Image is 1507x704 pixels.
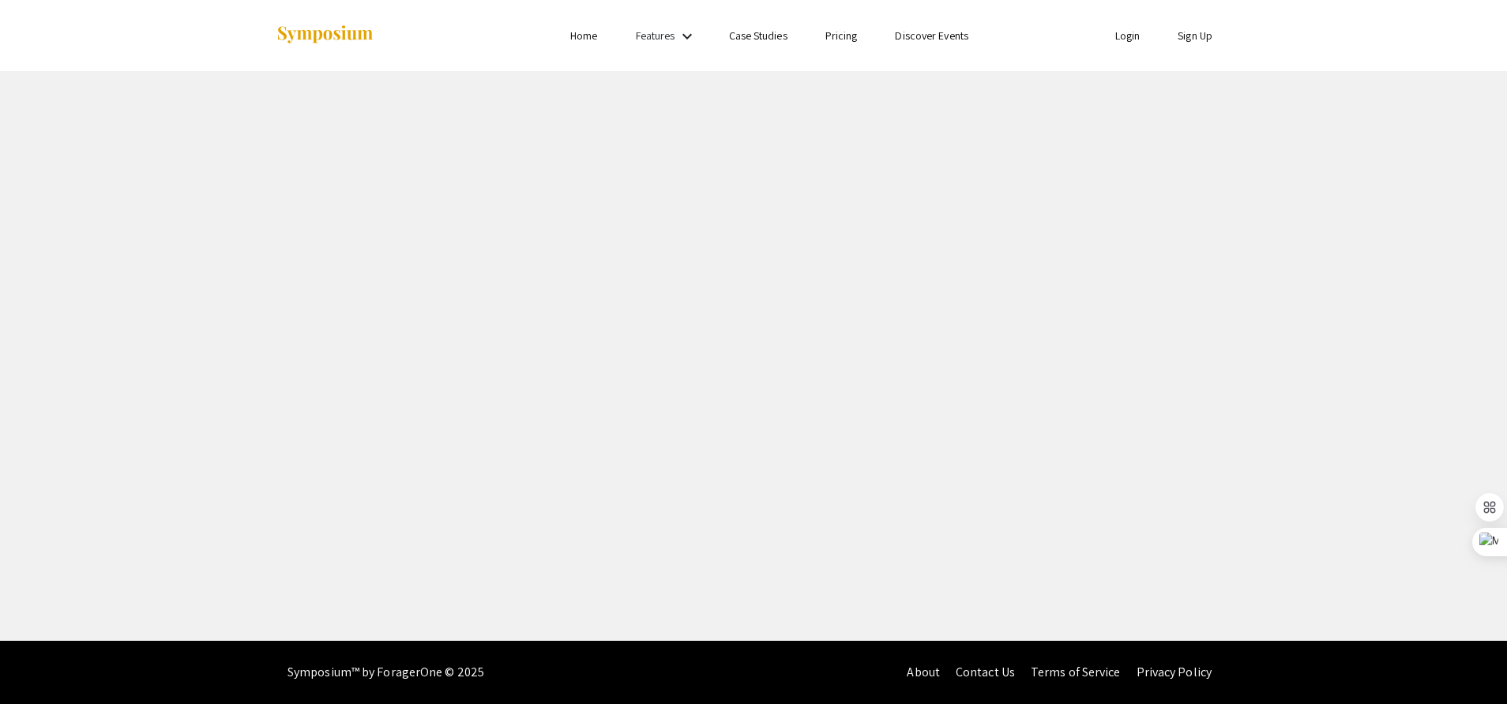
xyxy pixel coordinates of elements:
div: Symposium™ by ForagerOne © 2025 [287,641,484,704]
a: Case Studies [729,28,787,43]
iframe: Chat [1440,633,1495,692]
a: Home [570,28,597,43]
a: Contact Us [956,664,1015,680]
a: Pricing [825,28,858,43]
a: Discover Events [895,28,968,43]
img: Symposium by ForagerOne [276,24,374,46]
a: Sign Up [1178,28,1212,43]
a: Features [636,28,675,43]
a: Privacy Policy [1137,664,1212,680]
mat-icon: Expand Features list [678,27,697,46]
a: Terms of Service [1031,664,1121,680]
a: About [907,664,940,680]
a: Login [1115,28,1141,43]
